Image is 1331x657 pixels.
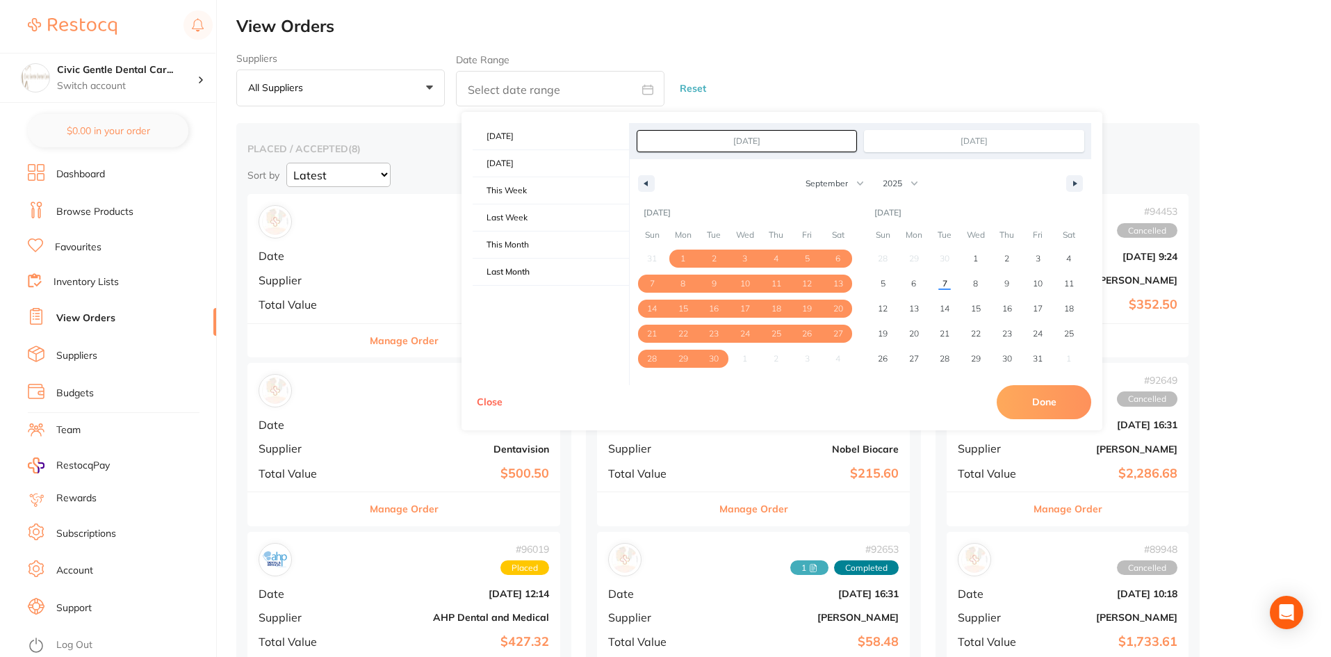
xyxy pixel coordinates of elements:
[958,467,1027,480] span: Total Value
[961,346,992,371] button: 29
[608,467,701,480] span: Total Value
[771,271,781,296] span: 11
[56,349,97,363] a: Suppliers
[56,205,133,219] a: Browse Products
[1053,296,1084,321] button: 18
[802,271,812,296] span: 12
[363,444,549,455] b: Dentavision
[259,419,352,431] span: Date
[822,246,854,271] button: 6
[637,321,668,346] button: 21
[940,296,949,321] span: 14
[647,321,657,346] span: 21
[473,177,629,204] button: This Week
[473,204,629,232] button: Last Week
[740,296,750,321] span: 17
[909,296,919,321] span: 13
[608,611,701,624] span: Supplier
[363,467,549,481] b: $500.50
[1117,544,1177,555] span: # 89948
[1117,560,1177,576] span: Cancelled
[760,224,792,246] span: Thu
[878,346,888,371] span: 26
[1034,492,1102,526] button: Manage Order
[248,81,309,94] p: All suppliers
[54,275,119,289] a: Inventory Lists
[28,457,44,473] img: RestocqPay
[833,321,843,346] span: 27
[1022,271,1054,296] button: 10
[1002,321,1012,346] span: 23
[262,378,288,404] img: Dentavision
[28,10,117,42] a: Restocq Logo
[958,419,1027,431] span: Date
[760,321,792,346] button: 25
[991,246,1022,271] button: 2
[792,296,823,321] button: 19
[699,296,730,321] button: 16
[259,635,352,648] span: Total Value
[1117,375,1177,386] span: # 92649
[730,296,761,321] button: 17
[971,346,981,371] span: 29
[867,296,899,321] button: 12
[792,246,823,271] button: 5
[28,114,188,147] button: $0.00 in your order
[760,271,792,296] button: 11
[991,296,1022,321] button: 16
[56,492,97,505] a: Rewards
[259,274,352,286] span: Supplier
[790,544,899,555] span: # 92653
[608,419,701,431] span: Date
[363,298,549,312] b: $204.01
[678,296,688,321] span: 15
[1033,346,1043,371] span: 31
[678,346,688,371] span: 29
[740,271,750,296] span: 10
[899,321,930,346] button: 20
[473,123,629,150] button: [DATE]
[929,296,961,321] button: 14
[805,246,810,271] span: 5
[56,601,92,615] a: Support
[637,271,668,296] button: 7
[730,246,761,271] button: 3
[1117,391,1177,407] span: Cancelled
[929,224,961,246] span: Tue
[363,588,549,599] b: [DATE] 12:14
[1022,296,1054,321] button: 17
[363,275,549,286] b: [PERSON_NAME]
[56,423,81,437] a: Team
[878,321,888,346] span: 19
[1038,635,1177,649] b: $1,733.61
[680,271,685,296] span: 8
[730,224,761,246] span: Wed
[792,321,823,346] button: 26
[760,246,792,271] button: 4
[1038,588,1177,599] b: [DATE] 10:18
[247,169,279,181] p: Sort by
[56,638,92,652] a: Log Out
[1270,596,1303,629] div: Open Intercom Messenger
[56,311,115,325] a: View Orders
[709,321,719,346] span: 23
[940,346,949,371] span: 28
[940,321,949,346] span: 21
[1002,346,1012,371] span: 30
[1066,246,1071,271] span: 4
[28,635,212,657] button: Log Out
[473,259,629,286] button: Last Month
[1036,246,1040,271] span: 3
[678,321,688,346] span: 22
[56,527,116,541] a: Subscriptions
[1064,296,1074,321] span: 18
[1038,444,1177,455] b: [PERSON_NAME]
[958,611,1027,624] span: Supplier
[867,224,899,246] span: Sun
[790,560,828,576] span: Received
[668,271,699,296] button: 8
[363,251,549,262] b: [DATE] 13:52
[792,271,823,296] button: 12
[973,271,978,296] span: 8
[473,232,629,258] span: This Month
